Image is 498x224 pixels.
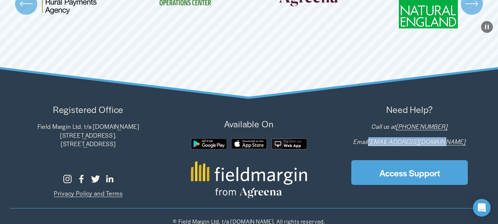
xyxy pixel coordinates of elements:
[331,103,488,116] p: Need Help?
[473,199,491,217] div: Open Intercom Messenger
[77,175,86,183] a: Facebook
[91,175,100,183] a: Twitter
[63,175,72,183] a: Instagram
[171,117,327,130] p: Available On
[54,189,122,197] span: Privacy Policy and Terms
[10,103,167,116] p: Registered Office
[372,122,396,131] em: Call us at
[10,122,167,148] p: Field Margin Ltd. t/a [DOMAIN_NAME] [STREET_ADDRESS]. [STREET_ADDRESS]
[354,137,368,146] em: Email
[481,21,493,33] button: Pause Background
[396,122,448,131] a: [PHONE_NUMBER]
[54,189,122,198] a: Privacy Policy and Terms
[368,137,466,146] a: [EMAIL_ADDRESS][DOMAIN_NAME]
[351,160,468,185] a: Access Support
[105,175,114,183] a: LinkedIn
[396,122,448,131] em: [PHONE_NUMBER]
